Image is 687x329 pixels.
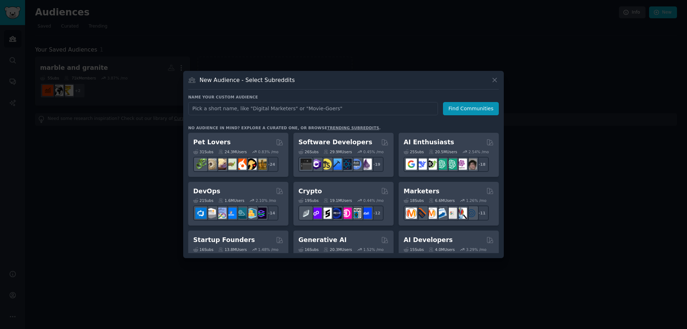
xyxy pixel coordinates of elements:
[218,247,247,252] div: 13.8M Users
[466,208,477,219] img: OnlineMarketing
[245,159,257,170] img: PetAdvice
[193,138,231,147] h2: Pet Lovers
[263,157,278,172] div: + 24
[416,159,427,170] img: DeepSeek
[327,126,379,130] a: trending subreddits
[426,159,437,170] img: AItoolsCatalog
[321,208,332,219] img: ethstaker
[466,159,477,170] img: ArtificalIntelligence
[429,198,455,203] div: 6.6M Users
[321,159,332,170] img: learnjavascript
[456,159,467,170] img: OpenAIDev
[323,247,352,252] div: 20.3M Users
[311,159,322,170] img: csharp
[255,208,267,219] img: PlatformEngineers
[218,149,247,154] div: 24.3M Users
[436,208,447,219] img: Emailmarketing
[235,159,247,170] img: cockatiel
[235,208,247,219] img: platformengineering
[443,102,499,115] button: Find Communities
[466,198,487,203] div: 1.26 % /mo
[263,205,278,221] div: + 14
[298,138,372,147] h2: Software Developers
[323,149,352,154] div: 29.9M Users
[225,159,237,170] img: turtle
[404,198,424,203] div: 18 Sub s
[351,208,362,219] img: CryptoNews
[429,149,457,154] div: 20.5M Users
[456,208,467,219] img: MarketingResearch
[193,247,213,252] div: 16 Sub s
[404,236,453,245] h2: AI Developers
[436,159,447,170] img: chatgpt_promptDesign
[188,125,381,130] div: No audience in mind? Explore a curated one, or browse .
[446,208,457,219] img: googleads
[341,159,352,170] img: reactnative
[245,208,257,219] img: aws_cdk
[406,208,417,219] img: content_marketing
[258,149,278,154] div: 0.83 % /mo
[205,159,216,170] img: ballpython
[404,149,424,154] div: 25 Sub s
[258,247,278,252] div: 1.48 % /mo
[215,208,226,219] img: Docker_DevOps
[298,247,318,252] div: 16 Sub s
[298,187,322,196] h2: Crypto
[404,187,439,196] h2: Marketers
[218,198,244,203] div: 1.6M Users
[361,208,372,219] img: defi_
[188,95,499,100] h3: Name your custom audience
[406,159,417,170] img: GoogleGeminiAI
[474,205,489,221] div: + 11
[416,208,427,219] img: bigseo
[298,236,347,245] h2: Generative AI
[369,157,384,172] div: + 19
[363,149,384,154] div: 0.45 % /mo
[404,247,424,252] div: 15 Sub s
[311,208,322,219] img: 0xPolygon
[215,159,226,170] img: leopardgeckos
[466,247,487,252] div: 3.29 % /mo
[195,208,206,219] img: azuredevops
[301,208,312,219] img: ethfinance
[426,208,437,219] img: AskMarketing
[404,138,454,147] h2: AI Enthusiasts
[255,159,267,170] img: dogbreed
[200,76,295,84] h3: New Audience - Select Subreddits
[363,247,384,252] div: 1.52 % /mo
[193,187,220,196] h2: DevOps
[298,149,318,154] div: 26 Sub s
[331,208,342,219] img: web3
[446,159,457,170] img: chatgpt_prompts_
[323,198,352,203] div: 19.1M Users
[298,198,318,203] div: 19 Sub s
[193,149,213,154] div: 31 Sub s
[468,149,489,154] div: 2.54 % /mo
[301,159,312,170] img: software
[474,157,489,172] div: + 18
[361,159,372,170] img: elixir
[193,236,255,245] h2: Startup Founders
[205,208,216,219] img: AWS_Certified_Experts
[351,159,362,170] img: AskComputerScience
[341,208,352,219] img: defiblockchain
[363,198,384,203] div: 0.44 % /mo
[369,205,384,221] div: + 12
[429,247,455,252] div: 4.0M Users
[225,208,237,219] img: DevOpsLinks
[195,159,206,170] img: herpetology
[188,102,438,115] input: Pick a short name, like "Digital Marketers" or "Movie-Goers"
[193,198,213,203] div: 21 Sub s
[256,198,276,203] div: 2.10 % /mo
[331,159,342,170] img: iOSProgramming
